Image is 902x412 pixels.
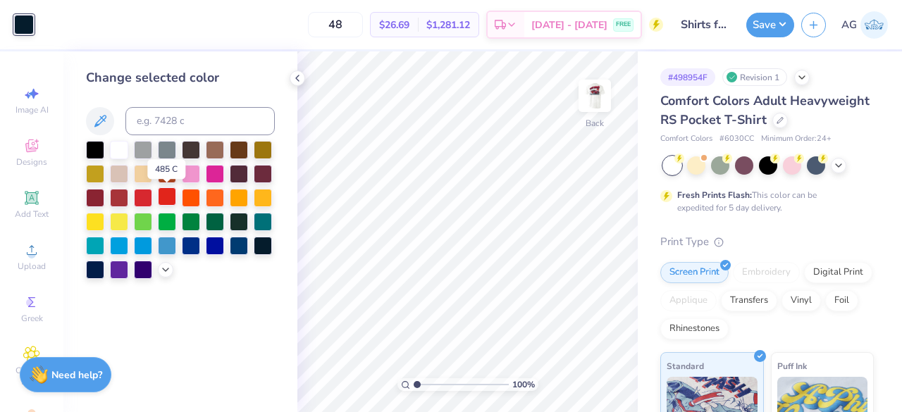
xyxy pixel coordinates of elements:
span: Standard [667,358,704,373]
div: This color can be expedited for 5 day delivery. [677,189,851,214]
div: Back [586,117,604,130]
span: Clipart & logos [7,365,56,387]
span: AG [841,17,857,33]
div: Print Type [660,234,874,250]
span: $26.69 [379,18,409,32]
strong: Need help? [51,368,102,382]
div: Screen Print [660,262,729,283]
div: Digital Print [804,262,872,283]
span: Greek [21,313,43,324]
span: Comfort Colors [660,133,712,145]
span: Puff Ink [777,358,807,373]
span: Image AI [16,104,49,116]
span: Upload [18,261,46,272]
div: Transfers [721,290,777,311]
span: # 6030CC [719,133,754,145]
input: – – [308,12,363,37]
span: Add Text [15,208,49,220]
div: Embroidery [733,262,800,283]
span: Comfort Colors Adult Heavyweight RS Pocket T-Shirt [660,92,870,128]
a: AG [841,11,888,39]
div: # 498954F [660,68,715,86]
button: Save [746,13,794,37]
span: 100 % [512,378,535,391]
span: FREE [616,20,631,30]
input: Untitled Design [670,11,739,39]
span: Designs [16,156,47,168]
input: e.g. 7428 c [125,107,275,135]
div: Revision 1 [722,68,787,86]
img: Akshika Gurao [860,11,888,39]
div: Applique [660,290,717,311]
div: 485 C [147,159,185,179]
div: Foil [825,290,858,311]
strong: Fresh Prints Flash: [677,189,752,201]
span: Minimum Order: 24 + [761,133,832,145]
div: Rhinestones [660,318,729,339]
img: Back [581,82,609,110]
span: [DATE] - [DATE] [531,18,607,32]
div: Vinyl [781,290,821,311]
span: $1,281.12 [426,18,470,32]
div: Change selected color [86,68,275,87]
